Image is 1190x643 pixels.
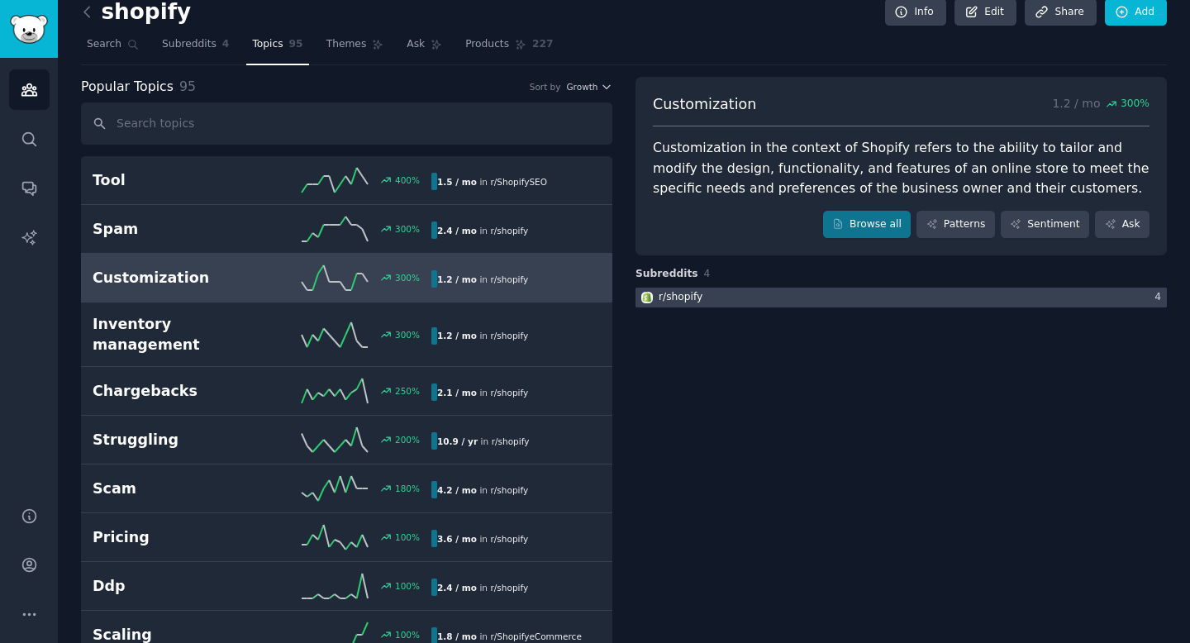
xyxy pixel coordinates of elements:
[916,211,994,239] a: Patterns
[395,629,420,641] div: 100 %
[81,513,612,562] a: Pricing100%3.6 / moin r/shopify
[81,367,612,416] a: Chargebacks250%2.1 / moin r/shopify
[437,436,478,446] b: 10.9 / yr
[162,37,217,52] span: Subreddits
[395,223,420,235] div: 300 %
[395,483,420,494] div: 180 %
[431,221,534,239] div: in
[395,174,420,186] div: 400 %
[395,329,420,341] div: 300 %
[431,579,534,596] div: in
[395,434,420,445] div: 200 %
[93,314,262,355] h2: Inventory management
[490,331,528,341] span: r/ shopify
[93,479,262,499] h2: Scam
[156,31,235,65] a: Subreddits4
[437,485,477,495] b: 4.2 / mo
[395,385,420,397] div: 250 %
[289,37,303,52] span: 95
[437,274,477,284] b: 1.2 / mo
[437,177,477,187] b: 1.5 / mo
[407,37,425,52] span: Ask
[431,481,534,498] div: in
[93,268,262,288] h2: Customization
[1095,211,1150,239] a: Ask
[490,534,528,544] span: r/ shopify
[222,37,230,52] span: 4
[659,290,702,305] div: r/ shopify
[252,37,283,52] span: Topics
[431,432,535,450] div: in
[81,416,612,464] a: Struggling200%10.9 / yrin r/shopify
[492,436,530,446] span: r/ shopify
[431,173,553,190] div: in
[93,219,262,240] h2: Spam
[490,583,528,593] span: r/ shopify
[437,226,477,236] b: 2.4 / mo
[641,292,653,303] img: shopify
[823,211,912,239] a: Browse all
[437,331,477,341] b: 1.2 / mo
[431,327,534,345] div: in
[395,272,420,283] div: 300 %
[431,530,534,547] div: in
[653,138,1150,199] div: Customization in the context of Shopify refers to the ability to tailor and modify the design, fu...
[81,302,612,367] a: Inventory management300%1.2 / moin r/shopify
[81,77,174,98] span: Popular Topics
[635,267,698,282] span: Subreddits
[530,81,561,93] div: Sort by
[321,31,390,65] a: Themes
[81,31,145,65] a: Search
[532,37,554,52] span: 227
[81,464,612,513] a: Scam180%4.2 / moin r/shopify
[431,270,534,288] div: in
[93,527,262,548] h2: Pricing
[1001,211,1089,239] a: Sentiment
[490,388,528,398] span: r/ shopify
[81,156,612,205] a: Tool400%1.5 / moin r/ShopifySEO
[490,177,546,187] span: r/ ShopifySEO
[653,94,756,115] span: Customization
[81,102,612,145] input: Search topics
[490,274,528,284] span: r/ shopify
[431,383,534,401] div: in
[401,31,448,65] a: Ask
[326,37,367,52] span: Themes
[395,531,420,543] div: 100 %
[566,81,612,93] button: Growth
[179,79,196,94] span: 95
[490,631,581,641] span: r/ ShopifyeCommerce
[93,576,262,597] h2: Ddp
[81,205,612,254] a: Spam300%2.4 / moin r/shopify
[566,81,597,93] span: Growth
[93,381,262,402] h2: Chargebacks
[87,37,121,52] span: Search
[10,15,48,44] img: GummySearch logo
[81,562,612,611] a: Ddp100%2.4 / moin r/shopify
[635,288,1167,308] a: shopifyr/shopify4
[81,254,612,302] a: Customization300%1.2 / moin r/shopify
[490,226,528,236] span: r/ shopify
[459,31,559,65] a: Products227
[93,430,262,450] h2: Struggling
[490,485,528,495] span: r/ shopify
[1121,97,1150,112] span: 300 %
[1154,290,1167,305] div: 4
[437,631,477,641] b: 1.8 / mo
[465,37,509,52] span: Products
[93,170,262,191] h2: Tool
[395,580,420,592] div: 100 %
[1052,94,1150,115] p: 1.2 / mo
[437,583,477,593] b: 2.4 / mo
[437,388,477,398] b: 2.1 / mo
[437,534,477,544] b: 3.6 / mo
[246,31,308,65] a: Topics95
[704,268,711,279] span: 4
